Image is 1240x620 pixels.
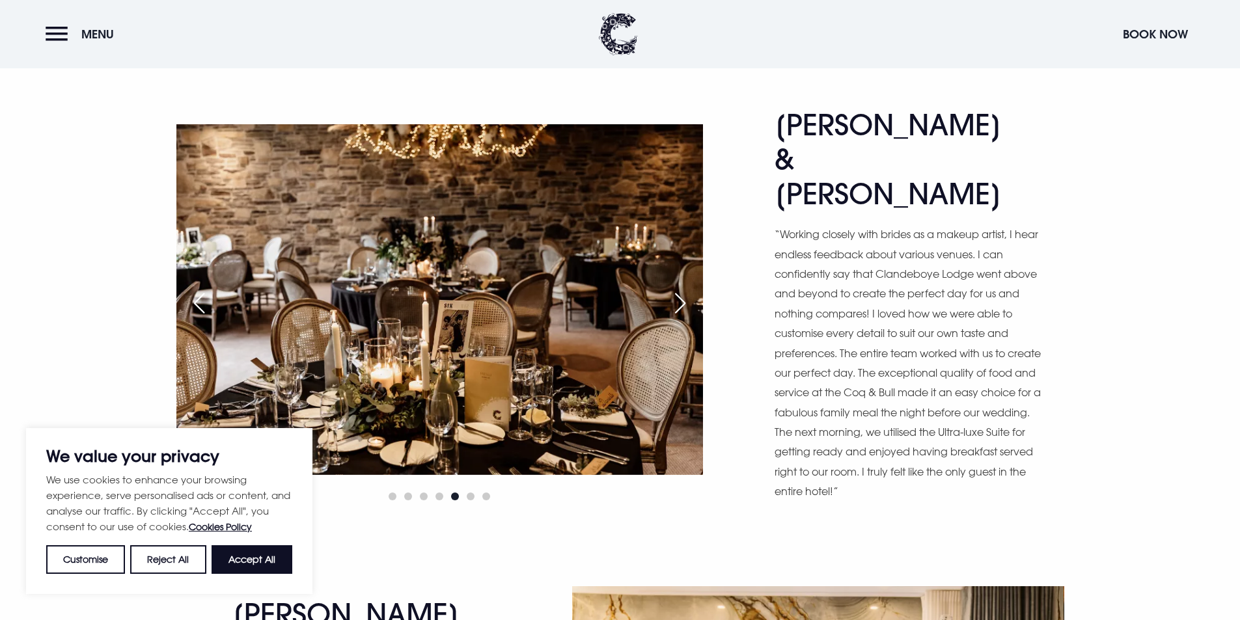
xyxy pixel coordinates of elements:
img: Gothic table setting with black table cloths at our Wedding Venue in Northern Ireland. [176,124,703,475]
button: Menu [46,20,120,48]
button: Accept All [212,545,292,574]
span: Go to slide 4 [435,492,443,500]
span: Go to slide 7 [482,492,490,500]
span: Go to slide 6 [467,492,475,500]
h2: [PERSON_NAME] & [PERSON_NAME] [775,108,1028,211]
div: We value your privacy [26,428,312,594]
span: Go to slide 3 [420,492,428,500]
button: Reject All [130,545,206,574]
span: Go to slide 5 [451,492,459,500]
span: Menu [81,27,114,42]
img: Clandeboye Lodge [599,13,638,55]
p: We use cookies to enhance your browsing experience, serve personalised ads or content, and analys... [46,472,292,535]
a: Cookies Policy [189,521,252,532]
div: Next slide [664,289,696,317]
p: “Working closely with brides as a makeup artist, I hear endless feedback about various venues. I ... [775,224,1041,501]
span: Go to slide 2 [404,492,412,500]
button: Customise [46,545,125,574]
span: Go to slide 1 [389,492,396,500]
p: We value your privacy [46,448,292,464]
button: Book Now [1116,20,1194,48]
div: Previous slide [183,289,215,317]
img: Bride and groom in a field outside our Wedding Venue in Northern Ireland. [703,124,1230,475]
